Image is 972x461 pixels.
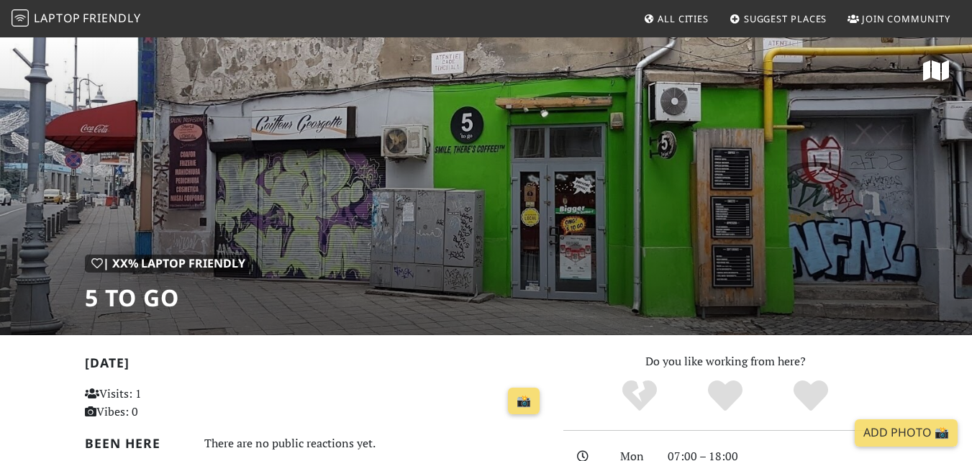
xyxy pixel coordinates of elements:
div: No [597,378,683,414]
p: Visits: 1 Vibes: 0 [85,385,227,421]
div: | XX% Laptop Friendly [85,255,252,273]
p: Do you like working from here? [563,352,888,371]
div: Yes [683,378,768,414]
span: Join Community [862,12,950,25]
a: LaptopFriendly LaptopFriendly [12,6,141,32]
img: LaptopFriendly [12,9,29,27]
div: Definitely! [768,378,853,414]
div: There are no public reactions yet. [204,433,546,454]
a: Suggest Places [724,6,833,32]
span: Laptop [34,10,81,26]
span: All Cities [658,12,709,25]
a: Add Photo 📸 [855,419,958,447]
a: 📸 [508,388,540,415]
a: Join Community [842,6,956,32]
h2: Been here [85,436,187,451]
h1: 5 To Go [85,284,252,311]
h2: [DATE] [85,355,546,376]
a: All Cities [637,6,714,32]
span: Friendly [83,10,140,26]
span: Suggest Places [744,12,827,25]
